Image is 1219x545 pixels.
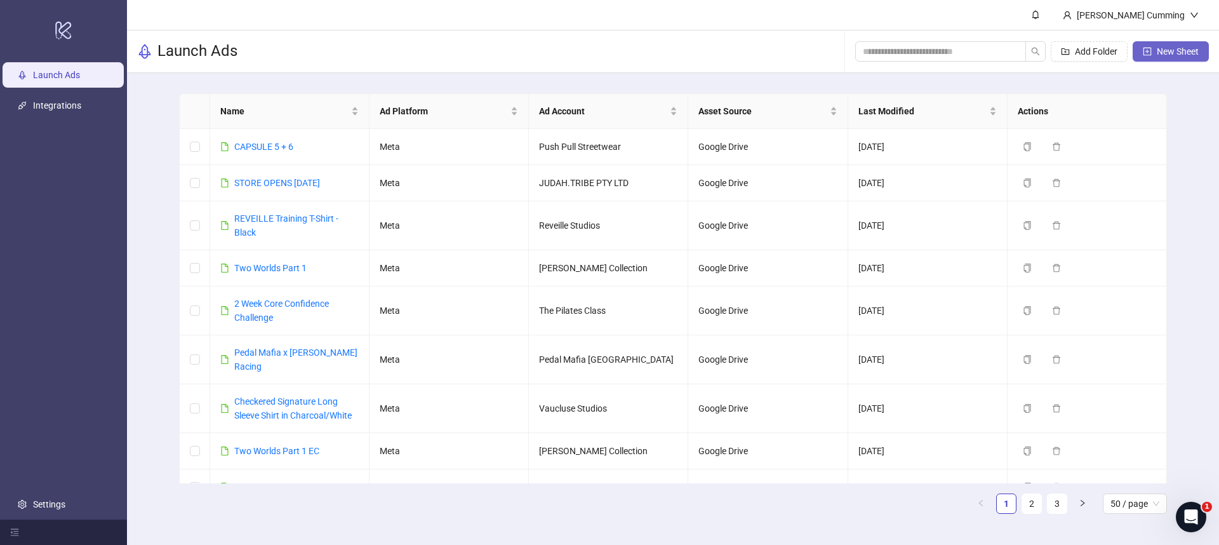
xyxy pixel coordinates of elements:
[234,213,338,238] a: REVEILLE Training T-Shirt - Black
[370,384,529,433] td: Meta
[220,142,229,151] span: file
[370,286,529,335] td: Meta
[529,433,688,469] td: [PERSON_NAME] Collection
[370,201,529,250] td: Meta
[977,499,985,507] span: left
[539,104,667,118] span: Ad Account
[848,469,1008,506] td: [DATE]
[529,335,688,384] td: Pedal Mafia [GEOGRAPHIC_DATA]
[370,469,529,506] td: Meta
[848,201,1008,250] td: [DATE]
[220,178,229,187] span: file
[234,482,277,492] a: ASHA UGC
[1047,494,1067,514] li: 3
[137,44,152,59] span: rocket
[848,250,1008,286] td: [DATE]
[1051,41,1128,62] button: Add Folder
[1061,47,1070,56] span: folder-add
[971,494,991,514] li: Previous Page
[370,250,529,286] td: Meta
[1052,178,1061,187] span: delete
[1023,447,1032,455] span: copy
[234,142,293,152] a: CAPSULE 5 + 6
[220,447,229,455] span: file
[529,165,688,201] td: JUDAH.TRIBE PTY LTD
[1176,502,1206,532] iframe: Intercom live chat
[1052,355,1061,364] span: delete
[234,347,357,372] a: Pedal Mafia x [PERSON_NAME] Racing
[1063,11,1072,20] span: user
[370,165,529,201] td: Meta
[698,104,827,118] span: Asset Source
[688,250,848,286] td: Google Drive
[1031,47,1040,56] span: search
[1190,11,1199,20] span: down
[529,469,688,506] td: [PERSON_NAME]
[1052,264,1061,272] span: delete
[1031,10,1040,19] span: bell
[848,335,1008,384] td: [DATE]
[33,499,65,509] a: Settings
[1023,404,1032,413] span: copy
[858,104,987,118] span: Last Modified
[1052,306,1061,315] span: delete
[1023,355,1032,364] span: copy
[220,221,229,230] span: file
[1052,483,1061,492] span: delete
[220,264,229,272] span: file
[529,384,688,433] td: Vaucluse Studios
[529,250,688,286] td: [PERSON_NAME] Collection
[10,528,19,537] span: menu-fold
[529,94,688,129] th: Ad Account
[1023,264,1032,272] span: copy
[848,129,1008,165] td: [DATE]
[997,494,1016,513] a: 1
[234,446,319,456] a: Two Worlds Part 1 EC
[220,104,349,118] span: Name
[688,201,848,250] td: Google Drive
[688,335,848,384] td: Google Drive
[220,483,229,492] span: file
[380,104,508,118] span: Ad Platform
[1133,41,1209,62] button: New Sheet
[529,201,688,250] td: Reveille Studios
[1023,483,1032,492] span: copy
[1202,502,1212,512] span: 1
[1103,494,1167,514] div: Page Size
[220,404,229,413] span: file
[1048,494,1067,513] a: 3
[1023,221,1032,230] span: copy
[234,299,329,323] a: 2 Week Core Confidence Challenge
[1143,47,1152,56] span: plus-square
[529,129,688,165] td: Push Pull Streetwear
[529,286,688,335] td: The Pilates Class
[370,94,529,129] th: Ad Platform
[1023,178,1032,187] span: copy
[210,94,370,129] th: Name
[220,355,229,364] span: file
[688,286,848,335] td: Google Drive
[370,433,529,469] td: Meta
[33,71,80,81] a: Launch Ads
[1079,499,1086,507] span: right
[370,335,529,384] td: Meta
[688,433,848,469] td: Google Drive
[848,94,1008,129] th: Last Modified
[1157,46,1199,57] span: New Sheet
[1008,94,1167,129] th: Actions
[688,129,848,165] td: Google Drive
[1022,494,1041,513] a: 2
[1075,46,1117,57] span: Add Folder
[1052,404,1061,413] span: delete
[234,396,352,421] a: Checkered Signature Long Sleeve Shirt in Charcoal/White
[33,101,81,111] a: Integrations
[1110,494,1159,513] span: 50 / page
[1023,142,1032,151] span: copy
[1052,221,1061,230] span: delete
[848,165,1008,201] td: [DATE]
[1072,494,1093,514] button: right
[848,433,1008,469] td: [DATE]
[688,94,848,129] th: Asset Source
[1022,494,1042,514] li: 2
[971,494,991,514] button: left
